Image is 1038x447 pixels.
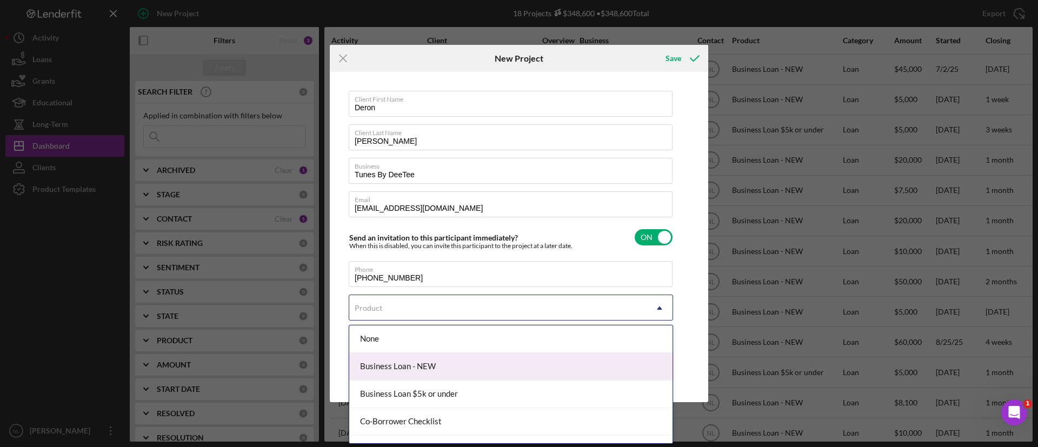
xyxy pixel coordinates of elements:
[1001,399,1027,425] iframe: Intercom live chat
[355,125,673,137] label: Client Last Name
[666,48,681,69] div: Save
[495,54,543,63] h6: New Project
[655,48,708,69] button: Save
[349,381,673,408] div: Business Loan $5k or under
[355,91,673,103] label: Client First Name
[349,233,518,242] label: Send an invitation to this participant immediately?
[355,304,382,312] div: Product
[349,353,673,381] div: Business Loan - NEW
[355,262,673,273] label: Phone
[355,192,673,204] label: Email
[349,408,673,436] div: Co-Borrower Checklist
[349,242,573,250] div: When this is disabled, you can invite this participant to the project at a later date.
[355,158,673,170] label: Business
[1023,399,1032,408] span: 1
[349,325,673,353] div: None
